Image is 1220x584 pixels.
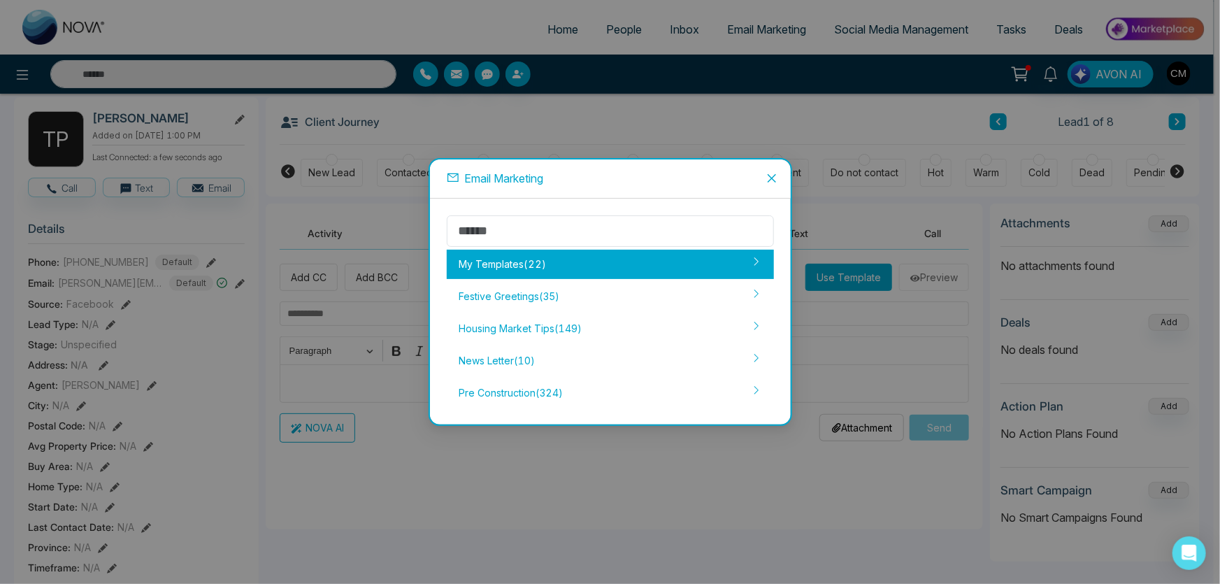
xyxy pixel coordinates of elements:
[447,282,774,311] div: Festive Greetings ( 35 )
[1172,536,1206,570] div: Open Intercom Messenger
[465,171,544,185] span: Email Marketing
[447,346,774,376] div: News Letter ( 10 )
[447,314,774,343] div: Housing Market Tips ( 149 )
[753,159,791,197] button: Close
[447,250,774,279] div: My Templates ( 22 )
[447,378,774,408] div: Pre Construction ( 324 )
[766,173,777,184] span: close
